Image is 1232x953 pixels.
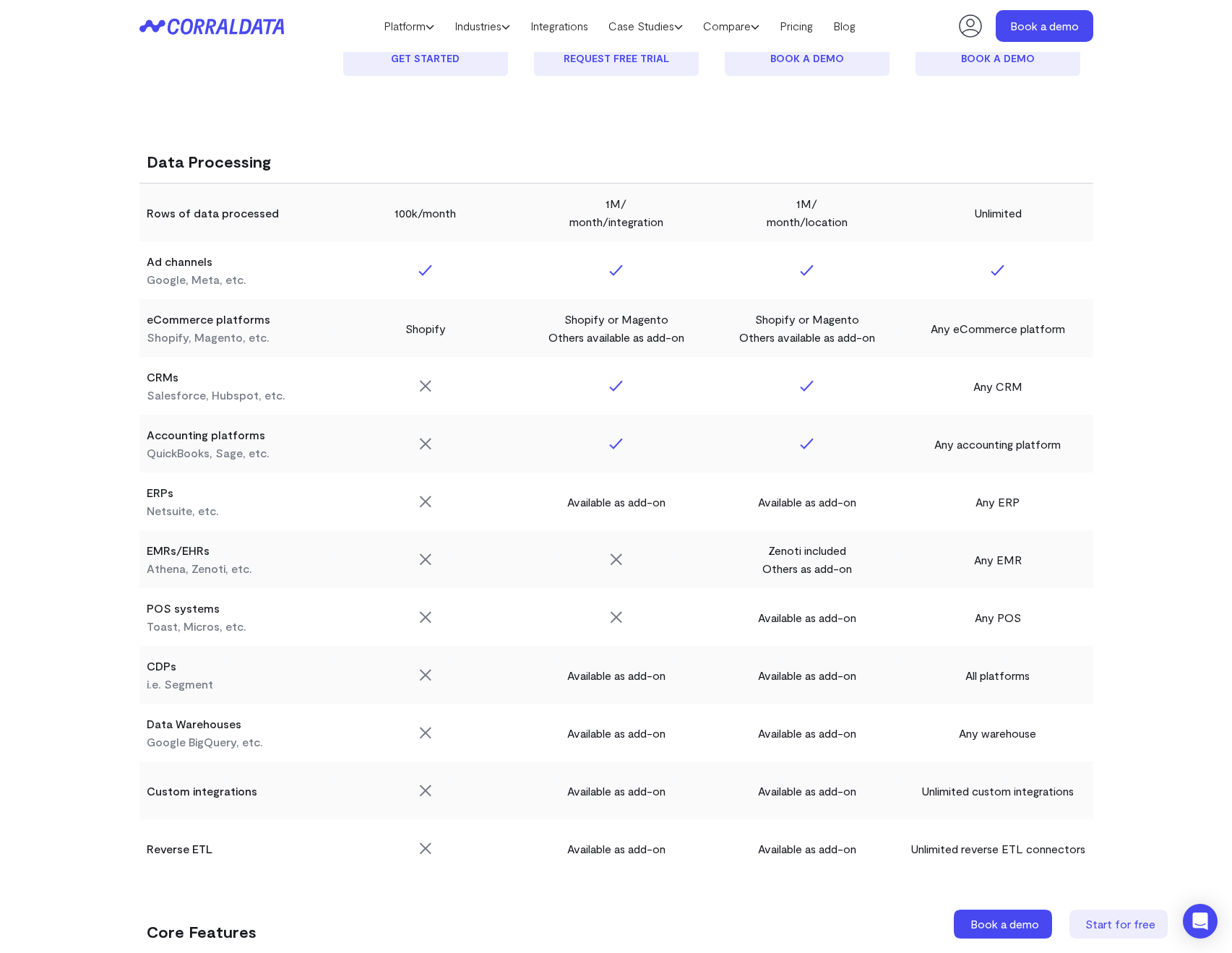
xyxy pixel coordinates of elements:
[139,762,330,819] th: Custom integrations
[520,15,598,37] a: Integrations
[521,704,712,762] td: Available as add-on
[147,559,252,577] p: Athena, Zenoti, etc.
[139,184,330,241] th: Rows of data processed
[712,299,903,357] td: Shopify or Magento Others available as add-on
[534,41,699,76] a: REQUEST FREE TRIAL
[712,530,903,588] td: Zenoti included Others as add-on
[521,762,712,819] td: Available as add-on
[1183,904,1218,939] div: Open Intercom Messenger
[147,444,270,462] p: QuickBooks, Sage, etc.
[147,599,220,617] p: POS systems
[1069,910,1171,939] a: Start for free
[147,270,246,288] p: Google, Meta, etc.
[147,426,265,444] p: Accounting platforms
[147,150,271,172] p: Data Processing
[903,473,1093,530] td: Any ERP
[147,328,270,346] p: Shopify, Magento, etc.
[903,704,1093,762] td: Any warehouse
[343,41,508,76] a: Get started
[903,762,1093,819] td: Unlimited custom integrations
[521,819,712,877] td: Available as add-on
[712,819,903,877] td: Available as add-on
[147,715,241,733] p: Data Warehouses
[823,15,866,37] a: Blog
[444,15,520,37] a: Industries
[330,299,521,357] td: Shopify
[954,910,1055,939] a: Book a demo
[147,310,270,328] p: eCommerce platforms
[521,646,712,704] td: Available as add-on
[147,920,257,942] p: Core Features
[770,15,823,37] a: Pricing
[903,530,1093,588] td: Any EMR
[147,368,178,386] p: CRMs
[712,184,903,241] td: 1M/ month/location
[903,415,1093,473] td: Any accounting platform
[903,184,1093,241] td: Unlimited
[712,704,903,762] td: Available as add-on
[712,762,903,819] td: Available as add-on
[712,473,903,530] td: Available as add-on
[693,15,770,37] a: Compare
[521,473,712,530] td: Available as add-on
[996,10,1093,42] a: Book a demo
[903,299,1093,357] td: Any eCommerce platform
[521,184,712,241] td: 1M/ month/integration
[903,646,1093,704] td: All platforms
[147,501,219,519] p: Netsuite, etc.
[147,675,213,693] p: i.e. Segment
[970,917,1039,931] span: Book a demo
[903,357,1093,415] td: Any CRM
[916,41,1080,76] a: Book a demo
[139,819,330,877] th: Reverse ETL
[903,588,1093,646] td: Any POS
[712,646,903,704] td: Available as add-on
[903,819,1093,877] td: Unlimited reverse ETL connectors
[330,184,521,241] td: 100k/month
[147,733,263,751] p: Google BigQuery, etc.
[147,386,285,404] p: Salesforce, Hubspot, etc.
[374,15,444,37] a: Platform
[521,299,712,357] td: Shopify or Magento Others available as add-on
[598,15,693,37] a: Case Studies
[1085,917,1155,931] span: Start for free
[147,252,212,270] p: Ad channels
[147,617,246,635] p: Toast, Micros, etc.
[147,483,173,501] p: ERPs
[147,541,210,559] p: EMRs/EHRs
[725,41,889,76] a: Book a demo
[712,588,903,646] td: Available as add-on
[147,657,176,675] p: CDPs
